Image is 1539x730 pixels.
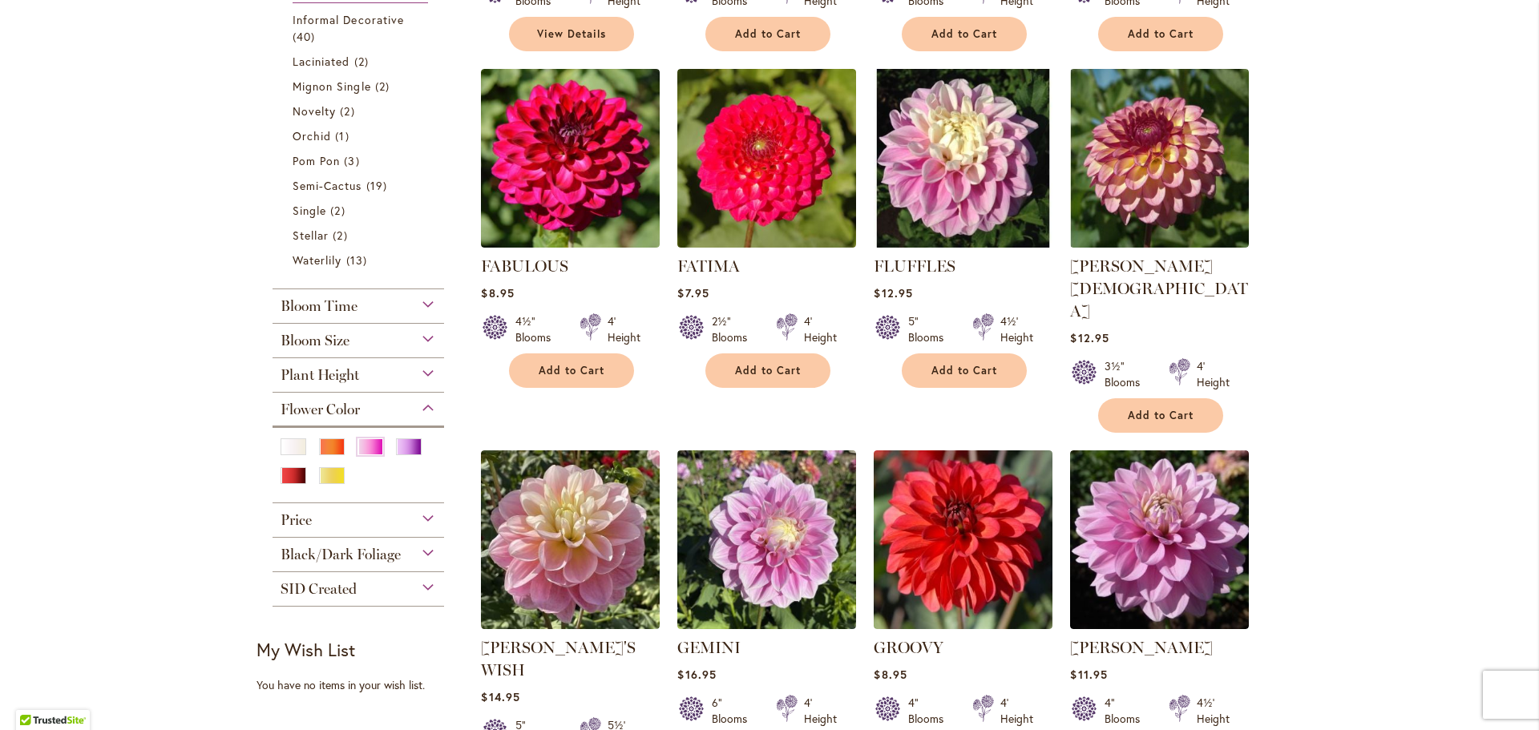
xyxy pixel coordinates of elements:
[804,695,837,727] div: 4' Height
[281,332,349,349] span: Bloom Size
[677,236,856,251] a: FATIMA
[804,313,837,345] div: 4' Height
[333,227,351,244] span: 2
[902,17,1027,51] button: Add to Cart
[908,695,953,727] div: 4" Blooms
[1070,69,1249,248] img: Foxy Lady
[1098,398,1223,433] button: Add to Cart
[256,677,471,693] div: You have no items in your wish list.
[481,617,660,632] a: Gabbie's Wish
[481,69,660,248] img: FABULOUS
[281,297,357,315] span: Bloom Time
[293,53,428,70] a: Laciniated 2
[874,236,1052,251] a: FLUFFLES
[1105,695,1149,727] div: 4" Blooms
[1070,450,1249,629] img: HEATHER FEATHER
[874,667,907,682] span: $8.95
[293,227,428,244] a: Stellar 2
[874,617,1052,632] a: GROOVY
[293,54,350,69] span: Laciniated
[335,127,353,144] span: 1
[481,285,514,300] span: $8.95
[293,177,428,194] a: Semi-Cactus 19
[902,353,1027,388] button: Add to Cart
[340,103,358,119] span: 2
[481,450,660,629] img: Gabbie's Wish
[375,78,394,95] span: 2
[281,546,401,563] span: Black/Dark Foliage
[293,128,331,143] span: Orchid
[712,695,757,727] div: 6" Blooms
[293,252,341,268] span: Waterlily
[481,256,568,276] a: FABULOUS
[293,78,428,95] a: Mignon Single 2
[293,228,329,243] span: Stellar
[1197,358,1230,390] div: 4' Height
[293,11,428,45] a: Informal Decorative 40
[677,617,856,632] a: GEMINI
[1000,695,1033,727] div: 4' Height
[874,638,943,657] a: GROOVY
[874,256,955,276] a: FLUFFLES
[908,313,953,345] div: 5" Blooms
[705,353,830,388] button: Add to Cart
[281,580,357,598] span: SID Created
[293,178,362,193] span: Semi-Cactus
[1070,638,1213,657] a: [PERSON_NAME]
[1000,313,1033,345] div: 4½' Height
[608,313,640,345] div: 4' Height
[1070,236,1249,251] a: Foxy Lady
[931,364,997,377] span: Add to Cart
[1105,358,1149,390] div: 3½" Blooms
[1070,617,1249,632] a: HEATHER FEATHER
[1070,256,1248,321] a: [PERSON_NAME][DEMOGRAPHIC_DATA]
[366,177,391,194] span: 19
[481,689,519,704] span: $14.95
[293,79,371,94] span: Mignon Single
[12,673,57,718] iframe: Launch Accessibility Center
[1197,695,1230,727] div: 4½' Height
[1128,409,1194,422] span: Add to Cart
[1070,330,1109,345] span: $12.95
[344,152,363,169] span: 3
[281,511,312,529] span: Price
[1098,17,1223,51] button: Add to Cart
[293,127,428,144] a: Orchid 1
[874,69,1052,248] img: FLUFFLES
[354,53,373,70] span: 2
[481,638,636,680] a: [PERSON_NAME]'S WISH
[712,313,757,345] div: 2½" Blooms
[735,364,801,377] span: Add to Cart
[677,638,741,657] a: GEMINI
[293,12,404,27] span: Informal Decorative
[1128,27,1194,41] span: Add to Cart
[931,27,997,41] span: Add to Cart
[509,17,634,51] a: View Details
[293,252,428,268] a: Waterlily 13
[481,236,660,251] a: FABULOUS
[293,153,340,168] span: Pom Pon
[677,256,740,276] a: FATIMA
[509,353,634,388] button: Add to Cart
[677,450,856,629] img: GEMINI
[293,202,428,219] a: Single 2
[293,203,326,218] span: Single
[293,28,319,45] span: 40
[346,252,371,268] span: 13
[705,17,830,51] button: Add to Cart
[330,202,349,219] span: 2
[874,450,1052,629] img: GROOVY
[677,69,856,248] img: FATIMA
[677,667,716,682] span: $16.95
[281,366,359,384] span: Plant Height
[256,638,355,661] strong: My Wish List
[537,27,606,41] span: View Details
[281,401,360,418] span: Flower Color
[1070,667,1107,682] span: $11.95
[293,152,428,169] a: Pom Pon 3
[874,285,912,300] span: $12.95
[293,103,336,119] span: Novelty
[293,103,428,119] a: Novelty 2
[539,364,604,377] span: Add to Cart
[677,285,709,300] span: $7.95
